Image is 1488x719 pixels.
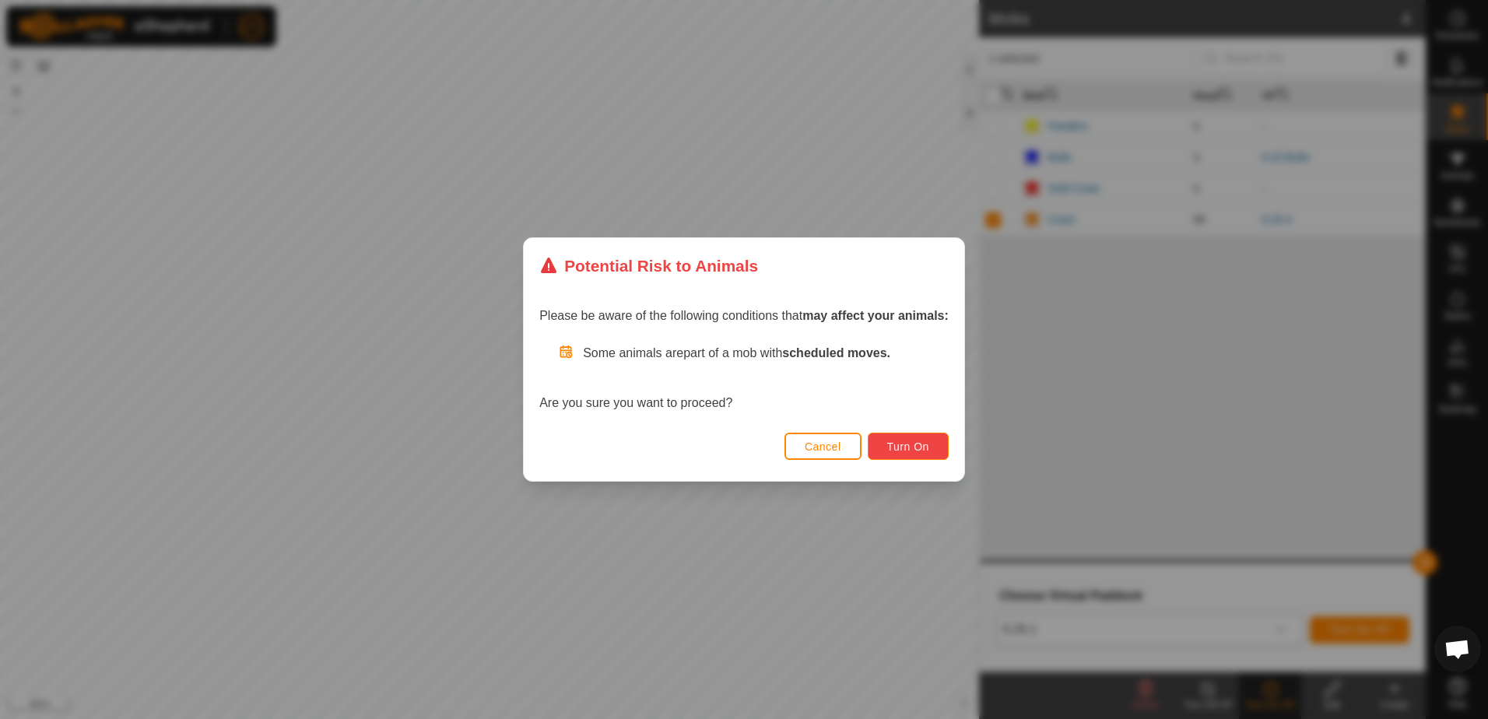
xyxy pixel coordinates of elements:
span: Turn On [887,440,929,453]
span: Please be aware of the following conditions that [539,309,949,322]
span: Cancel [805,440,841,453]
span: part of a mob with [683,346,890,359]
div: Open chat [1434,626,1481,672]
div: Potential Risk to Animals [539,254,758,278]
button: Turn On [868,433,949,460]
button: Cancel [784,433,862,460]
p: Some animals are [583,344,949,363]
div: Are you sure you want to proceed? [539,344,949,412]
strong: may affect your animals: [802,309,949,322]
strong: scheduled moves. [782,346,890,359]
